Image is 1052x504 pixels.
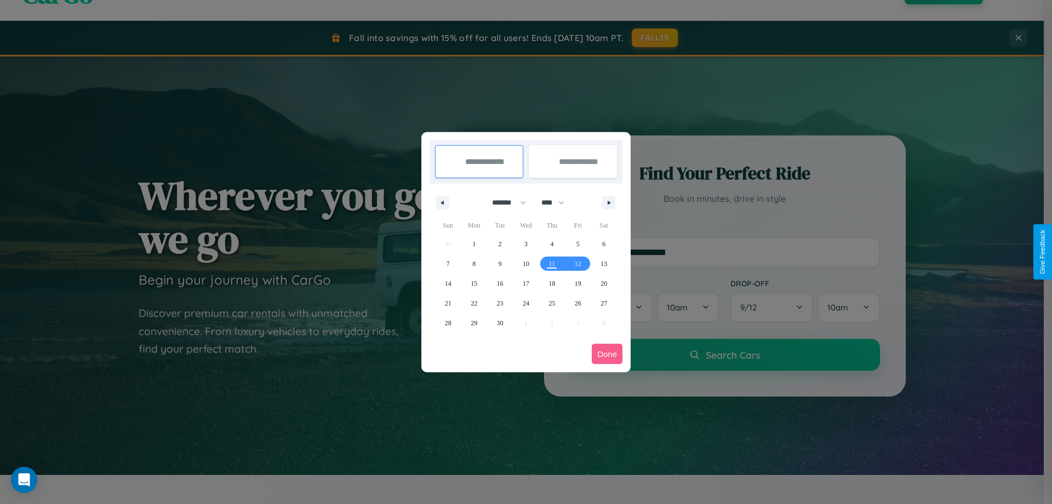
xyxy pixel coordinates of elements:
button: 26 [565,293,591,313]
span: 17 [523,274,529,293]
button: 4 [539,234,565,254]
span: 28 [445,313,451,333]
button: 7 [435,254,461,274]
span: 19 [575,274,581,293]
button: 19 [565,274,591,293]
button: 15 [461,274,487,293]
div: Give Feedback [1039,230,1047,274]
span: Wed [513,217,539,234]
span: 7 [447,254,450,274]
span: 26 [575,293,581,313]
span: Fri [565,217,591,234]
span: 10 [523,254,529,274]
span: Sun [435,217,461,234]
span: 15 [471,274,477,293]
span: 18 [548,274,555,293]
span: 5 [576,234,580,254]
button: Done [592,344,622,364]
span: 16 [497,274,504,293]
button: 1 [461,234,487,254]
span: 4 [550,234,553,254]
button: 25 [539,293,565,313]
button: 11 [539,254,565,274]
span: 13 [601,254,607,274]
span: 23 [497,293,504,313]
button: 30 [487,313,513,333]
span: 25 [548,293,555,313]
span: 3 [524,234,528,254]
button: 20 [591,274,617,293]
span: 9 [499,254,502,274]
span: 14 [445,274,451,293]
button: 2 [487,234,513,254]
span: 12 [575,254,581,274]
button: 13 [591,254,617,274]
button: 17 [513,274,539,293]
button: 6 [591,234,617,254]
button: 9 [487,254,513,274]
button: 10 [513,254,539,274]
span: 8 [472,254,476,274]
span: 30 [497,313,504,333]
span: 22 [471,293,477,313]
button: 8 [461,254,487,274]
span: 20 [601,274,607,293]
button: 28 [435,313,461,333]
button: 5 [565,234,591,254]
button: 3 [513,234,539,254]
span: 21 [445,293,451,313]
button: 29 [461,313,487,333]
span: 1 [472,234,476,254]
button: 24 [513,293,539,313]
button: 18 [539,274,565,293]
button: 14 [435,274,461,293]
span: Thu [539,217,565,234]
span: Sat [591,217,617,234]
span: 2 [499,234,502,254]
button: 16 [487,274,513,293]
span: Mon [461,217,487,234]
button: 12 [565,254,591,274]
span: Tue [487,217,513,234]
button: 22 [461,293,487,313]
span: 24 [523,293,529,313]
span: 29 [471,313,477,333]
button: 23 [487,293,513,313]
span: 11 [549,254,556,274]
button: 21 [435,293,461,313]
span: 27 [601,293,607,313]
div: Open Intercom Messenger [11,467,37,493]
span: 6 [602,234,605,254]
button: 27 [591,293,617,313]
